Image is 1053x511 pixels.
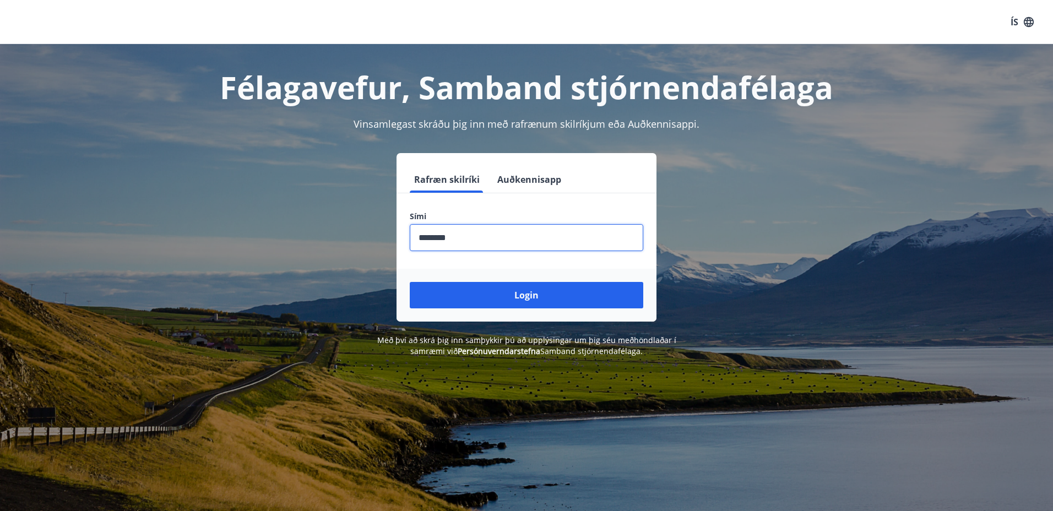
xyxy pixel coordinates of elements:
[143,66,910,108] h1: Félagavefur, Samband stjórnendafélaga
[410,211,643,222] label: Sími
[493,166,566,193] button: Auðkennisapp
[410,166,484,193] button: Rafræn skilríki
[1005,12,1040,32] button: ÍS
[410,282,643,308] button: Login
[354,117,699,131] span: Vinsamlegast skráðu þig inn með rafrænum skilríkjum eða Auðkennisappi.
[458,346,540,356] a: Persónuverndarstefna
[377,335,676,356] span: Með því að skrá þig inn samþykkir þú að upplýsingar um þig séu meðhöndlaðar í samræmi við Samband...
